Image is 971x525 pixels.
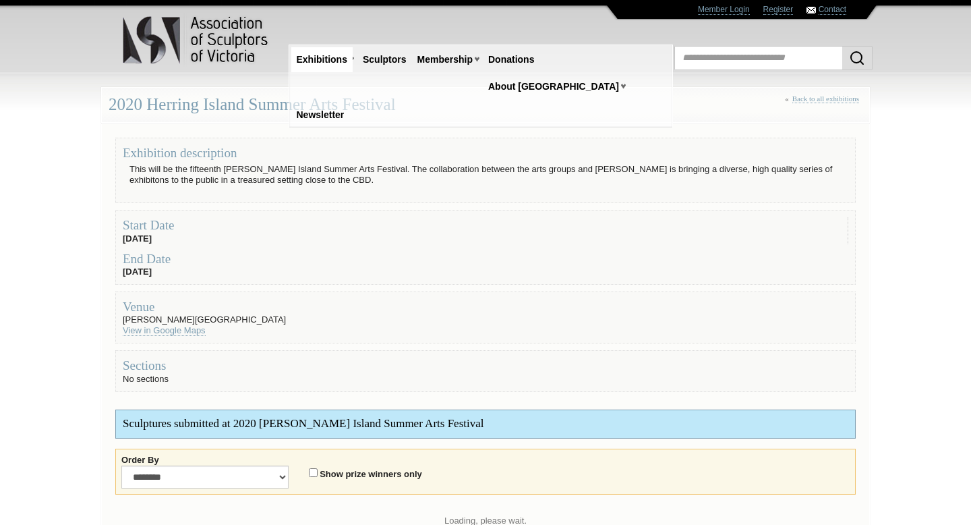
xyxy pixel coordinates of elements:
div: 2020 Herring Island Summer Arts Festival [101,87,870,123]
fieldset: No sections [115,350,856,391]
div: « [785,94,862,118]
a: Membership [412,47,478,72]
img: Search [849,50,865,66]
a: About [GEOGRAPHIC_DATA] [483,74,624,99]
div: Sections [123,358,848,373]
a: View in Google Maps [123,325,206,336]
a: Sculptors [357,47,412,72]
label: Order By [121,455,159,466]
div: Venue [123,299,848,314]
a: Contact [819,5,846,15]
a: Back to all exhibitions [792,94,859,103]
div: Start Date [123,217,848,233]
a: Newsletter [291,103,350,128]
a: Donations [483,47,539,72]
div: End Date [123,251,848,267]
strong: [DATE] [123,233,152,244]
div: Sculptures submitted at 2020 [PERSON_NAME] Island Summer Arts Festival [116,410,855,438]
img: Contact ASV [806,7,816,13]
p: This will be the fifteenth [PERSON_NAME] Island Summer Arts Festival. The collaboration between t... [123,161,848,189]
a: Register [763,5,794,15]
a: Exhibitions [291,47,353,72]
fieldset: [PERSON_NAME][GEOGRAPHIC_DATA] [115,292,856,343]
a: Member Login [698,5,750,15]
div: Exhibition description [123,145,848,161]
label: Show prize winners only [320,469,422,480]
strong: [DATE] [123,267,152,277]
img: logo.png [122,13,270,67]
